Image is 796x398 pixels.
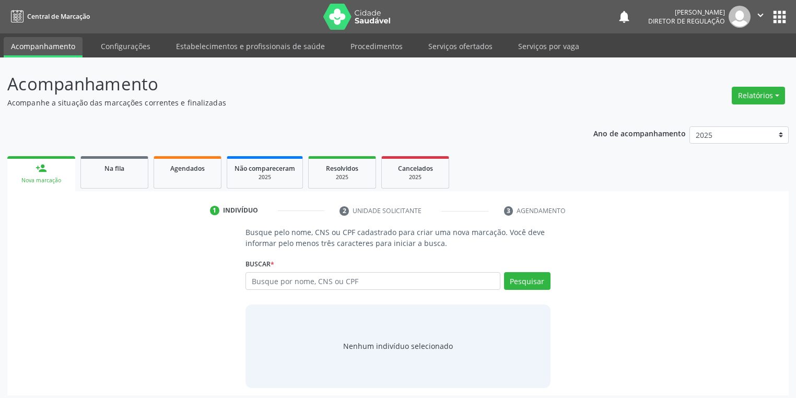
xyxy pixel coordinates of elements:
div: 2025 [389,173,441,181]
a: Procedimentos [343,37,410,55]
div: [PERSON_NAME] [648,8,725,17]
span: Resolvidos [326,164,358,173]
span: Central de Marcação [27,12,90,21]
div: person_add [36,162,47,174]
p: Busque pelo nome, CNS ou CPF cadastrado para criar uma nova marcação. Você deve informar pelo men... [245,227,551,249]
div: 2025 [235,173,295,181]
span: Diretor de regulação [648,17,725,26]
i:  [755,9,766,21]
a: Serviços ofertados [421,37,500,55]
a: Central de Marcação [7,8,90,25]
a: Estabelecimentos e profissionais de saúde [169,37,332,55]
p: Acompanhamento [7,71,554,97]
button:  [751,6,770,28]
img: img [729,6,751,28]
span: Cancelados [398,164,433,173]
button: apps [770,8,789,26]
div: Indivíduo [223,206,258,215]
button: Pesquisar [504,272,551,290]
a: Serviços por vaga [511,37,587,55]
a: Configurações [93,37,158,55]
div: Nova marcação [15,177,68,184]
span: Não compareceram [235,164,295,173]
button: Relatórios [732,87,785,104]
span: Na fila [104,164,124,173]
div: 2025 [316,173,368,181]
label: Buscar [245,256,274,272]
button: notifications [617,9,631,24]
div: Nenhum indivíduo selecionado [343,341,453,352]
p: Ano de acompanhamento [593,126,686,139]
input: Busque por nome, CNS ou CPF [245,272,500,290]
p: Acompanhe a situação das marcações correntes e finalizadas [7,97,554,108]
a: Acompanhamento [4,37,83,57]
span: Agendados [170,164,205,173]
div: 1 [210,206,219,215]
